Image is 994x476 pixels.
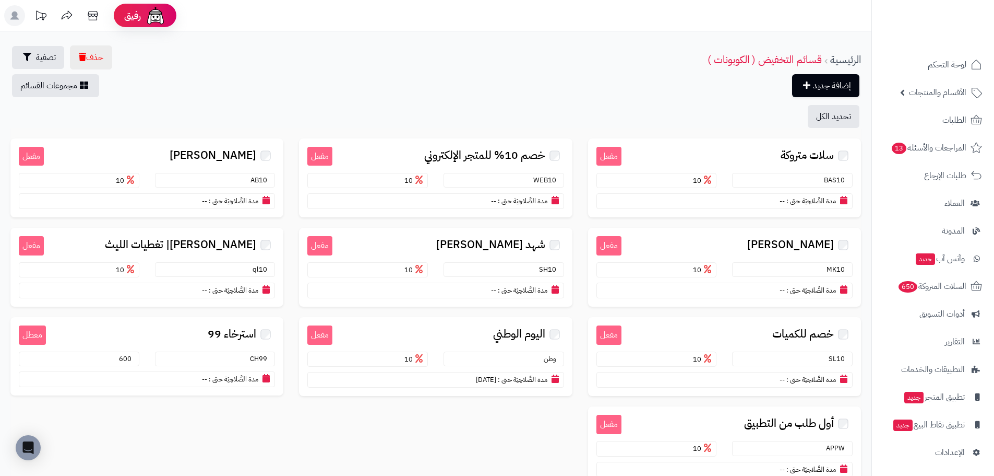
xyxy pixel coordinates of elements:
[596,415,621,434] small: مفعل
[250,354,272,364] small: CH99
[878,440,988,465] a: الإعدادات
[693,354,714,364] span: 10
[498,375,547,385] small: مدة الصَّلاحِيَة حتى :
[780,285,785,295] span: --
[36,51,56,64] span: تصفية
[897,279,966,294] span: السلات المتروكة
[299,317,572,396] a: مفعل اليوم الوطني وطن 10 مدة الصَّلاحِيَة حتى : [DATE]
[786,196,836,206] small: مدة الصَّلاحِيَة حتى :
[708,52,822,67] a: قسائم التخفيض ( الكوبونات )
[116,176,137,185] span: 10
[596,236,621,256] small: مفعل
[893,420,913,431] span: جديد
[12,46,64,69] button: تصفية
[878,246,988,271] a: وآتس آبجديد
[935,445,965,460] span: الإعدادات
[780,196,785,206] span: --
[878,163,988,188] a: طلبات الإرجاع
[693,176,714,185] span: 10
[70,45,112,69] button: حذف
[28,5,54,29] a: تحديثات المنصة
[105,239,256,251] span: [PERSON_NAME]| تغطيات الليث
[780,375,785,385] span: --
[596,326,621,345] small: مفعل
[307,236,332,256] small: مفعل
[493,328,545,340] span: اليوم الوطني
[19,147,44,166] small: مفعل
[16,435,41,460] div: Open Intercom Messenger
[892,417,965,432] span: تطبيق نقاط البيع
[202,285,207,295] span: --
[878,274,988,299] a: السلات المتروكة650
[436,239,545,251] span: شهد [PERSON_NAME]
[944,196,965,211] span: العملاء
[19,326,46,345] small: معطل
[747,239,834,251] span: [PERSON_NAME]
[116,265,137,275] span: 10
[878,52,988,77] a: لوحة التحكم
[919,307,965,321] span: أدوات التسويق
[744,417,834,429] span: أول طلب من التطبيق
[10,317,283,396] a: معطل استرخاء 99 CH99 600 مدة الصَّلاحِيَة حتى : --
[10,228,283,307] a: مفعل [PERSON_NAME]| تغطيات الليث ql10 10 مدة الصَّلاحِيَة حتى : --
[878,191,988,216] a: العملاء
[693,444,714,454] span: 10
[588,138,861,217] a: مفعل سلات متروكة BAS10 10 مدة الصَّلاحِيَة حتى : --
[827,264,850,274] small: MK10
[772,328,834,340] span: خصم للكميات
[209,374,258,384] small: مدة الصَّلاحِيَة حتى :
[253,264,272,274] small: ql10
[170,149,256,161] span: [PERSON_NAME]
[299,138,572,217] a: مفعل خصم 10% للمتجر الإلكتروني WEB10 10 مدة الصَّلاحِيَة حتى : --
[923,29,984,51] img: logo-2.png
[307,326,332,345] small: مفعل
[786,465,836,474] small: مدة الصَّلاحِيَة حتى :
[878,218,988,243] a: المدونة
[209,285,258,295] small: مدة الصَّلاحِيَة حتى :
[124,9,141,22] span: رفيق
[299,228,572,307] a: مفعل شهد [PERSON_NAME] SH10 10 مدة الصَّلاحِيَة حتى : --
[942,113,966,127] span: الطلبات
[826,443,850,453] small: APPW
[878,329,988,354] a: التقارير
[792,74,859,97] a: إضافة جديد
[904,392,924,403] span: جديد
[780,465,785,474] span: --
[10,138,283,217] a: مفعل [PERSON_NAME] AB10 10 مدة الصَّلاحِيَة حتى : --
[145,5,166,26] img: ai-face.png
[808,105,859,128] button: تحديد الكل
[491,285,496,295] span: --
[786,285,836,295] small: مدة الصَّلاحِيَة حتى :
[588,317,861,396] a: مفعل خصم للكميات SL10 10 مدة الصَّلاحِيَة حتى : --
[209,196,258,206] small: مدة الصَّلاحِيَة حتى :
[878,108,988,133] a: الطلبات
[899,281,917,293] span: 650
[916,253,935,265] span: جديد
[491,196,496,206] span: --
[307,147,332,166] small: مفعل
[19,236,44,256] small: مفعل
[404,265,425,275] span: 10
[924,168,966,183] span: طلبات الإرجاع
[824,175,850,185] small: BAS10
[891,141,966,155] span: المراجعات والأسئلة
[12,74,99,97] a: مجموعات القسائم
[903,390,965,404] span: تطبيق المتجر
[596,147,621,166] small: مفعل
[119,354,137,364] span: 600
[945,334,965,349] span: التقارير
[915,251,965,266] span: وآتس آب
[878,385,988,410] a: تطبيق المتجرجديد
[928,57,966,72] span: لوحة التحكم
[202,374,207,384] span: --
[202,196,207,206] span: --
[878,412,988,437] a: تطبيق نقاط البيعجديد
[404,354,425,364] span: 10
[878,301,988,327] a: أدوات التسويق
[539,264,561,274] small: SH10
[588,228,861,307] a: مفعل [PERSON_NAME] MK10 10 مدة الصَّلاحِيَة حتى : --
[942,224,965,238] span: المدونة
[476,375,496,385] span: [DATE]
[424,149,545,161] span: خصم 10% للمتجر الإلكتروني
[878,357,988,382] a: التطبيقات والخدمات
